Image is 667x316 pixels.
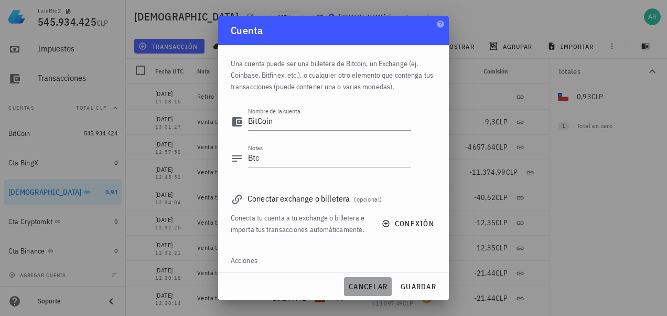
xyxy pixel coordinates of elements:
span: cancelar [348,282,388,291]
span: (opcional) [354,195,382,203]
div: Una cuenta puede ser una billetera de Bitcoin, un Exchange (ej. Coinbase, Bitfinex, etc.), o cual... [231,45,436,99]
div: Conecta tu cuenta a tu exchange o billetera e importa tus transacciones automáticamente. [231,212,369,235]
button: guardar [396,277,440,296]
div: Cuenta [218,16,449,45]
label: Nombre de la cuenta [248,107,300,115]
div: Conectar exchange o billetera [231,191,436,206]
div: Acciones [231,248,436,273]
label: Notas [248,144,263,152]
span: guardar [400,282,436,291]
span: conexión [384,219,434,228]
button: cancelar [344,277,392,296]
button: conexión [375,214,443,233]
